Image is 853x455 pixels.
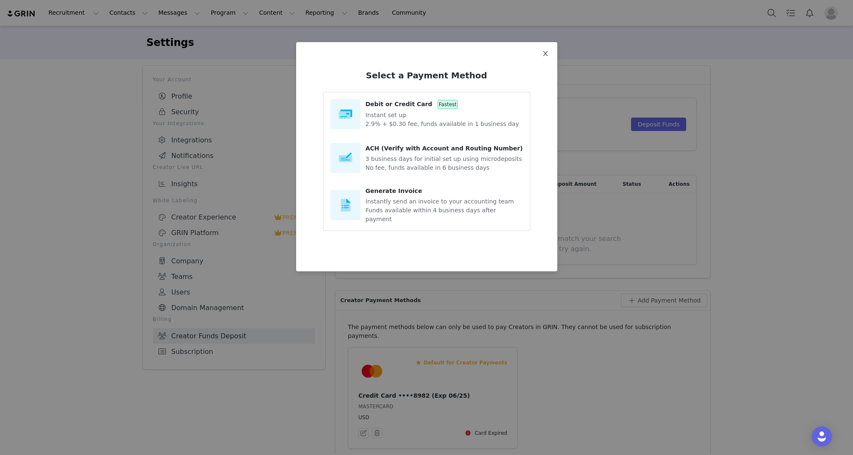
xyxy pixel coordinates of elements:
span: Generate Invoice [366,187,422,194]
p: Instant set up [366,111,519,120]
p: No fee, funds available in 6 business days [366,163,523,172]
span: Debit or Credit Card [366,101,433,107]
img: 3 business days for initial set up using microdeposits [330,143,361,173]
p: Funds available within 4 business days after payment [366,206,523,224]
span: ACH (Verify with Account and Routing Number) [366,145,523,152]
span: Fastest [439,102,457,107]
p: Instantly send an invoice to your accounting team [366,197,523,206]
p: 3 business days for initial set up using microdeposits [366,155,523,163]
p: 2.9% + $0.30 fee, funds available in 1 business day [366,120,519,128]
div: Open Intercom Messenger [812,426,832,447]
i: icon: close [542,50,549,57]
button: Close [534,42,557,66]
img: Instantly send an invoice to your accounting team [330,190,361,220]
img: Instant set up [330,99,361,129]
h2: Select a Payment Method [323,69,530,82]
